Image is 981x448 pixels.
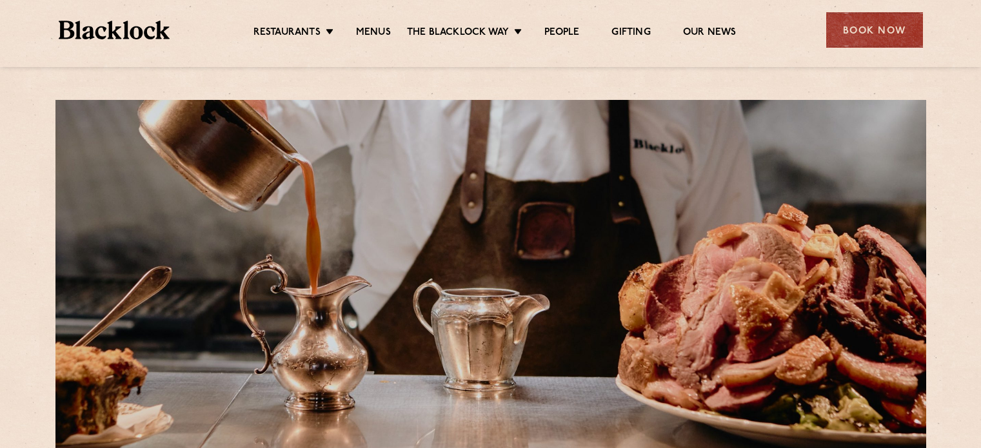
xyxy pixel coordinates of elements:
a: Our News [683,26,737,41]
a: Restaurants [253,26,321,41]
a: Menus [356,26,391,41]
img: BL_Textured_Logo-footer-cropped.svg [59,21,170,39]
div: Book Now [826,12,923,48]
a: Gifting [611,26,650,41]
a: People [544,26,579,41]
a: The Blacklock Way [407,26,509,41]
